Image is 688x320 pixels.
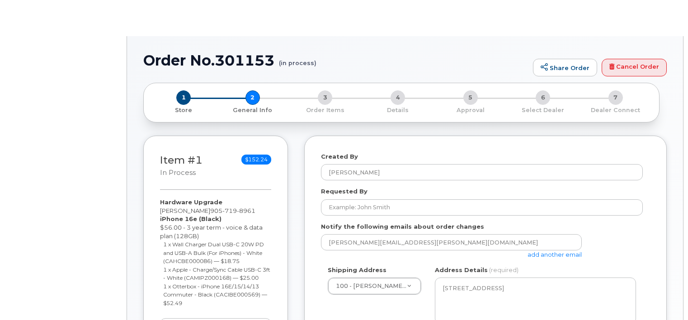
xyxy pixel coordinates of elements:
[528,251,582,258] a: add another email
[160,155,203,178] h3: Item #1
[163,266,270,282] small: 1 x Apple - Charge/Sync Cable USB-C 3ft - White (CAMIPZ000168) — $25.00
[160,215,221,222] strong: iPhone 16e (Black)
[321,187,368,196] label: Requested By
[163,283,267,306] small: 1 x Otterbox - iPhone 16E/15/14/13 Commuter - Black (CACIBE000569) — $52.49
[435,266,488,274] label: Address Details
[321,222,484,231] label: Notify the following emails about order changes
[279,52,316,66] small: (in process)
[163,241,264,264] small: 1 x Wall Charger Dual USB-C 20W PD and USB-A Bulk (For iPhones) - White (CAHCBE000086) — $18.75
[533,59,597,77] a: Share Order
[241,155,271,165] span: $152.24
[321,199,643,216] input: Example: John Smith
[160,169,196,177] small: in process
[160,198,222,206] strong: Hardware Upgrade
[336,282,464,289] span: 100 - VIPOND INC. - HEAD OFFICE
[602,59,667,77] a: Cancel Order
[155,106,213,114] p: Store
[321,152,358,161] label: Created By
[143,52,528,68] h1: Order No.301153
[328,266,386,274] label: Shipping Address
[489,266,518,273] span: (required)
[151,105,217,114] a: 1 Store
[328,278,421,294] a: 100 - [PERSON_NAME] INC. - HEAD OFFICE
[222,207,237,214] span: 719
[176,90,191,105] span: 1
[210,207,255,214] span: 905
[321,234,582,250] input: Example: john@appleseed.com
[237,207,255,214] span: 8961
